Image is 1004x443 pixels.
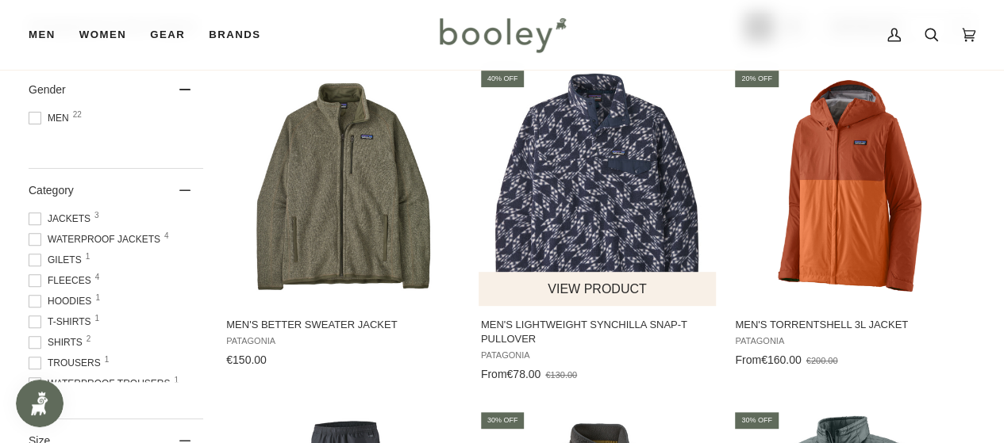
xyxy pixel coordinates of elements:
[105,356,110,364] span: 1
[29,356,106,370] span: Trousers
[479,68,717,387] a: Men's Lightweight Synchilla Snap-T Pullover
[150,27,185,43] span: Gear
[29,111,74,125] span: Men
[735,412,779,429] div: 30% off
[733,68,971,372] a: Men's Torrentshell 3L Jacket
[29,315,95,329] span: T-Shirts
[735,336,969,346] span: Patagonia
[79,27,126,43] span: Women
[164,232,169,240] span: 4
[29,27,56,43] span: Men
[481,368,507,380] span: From
[87,335,91,343] span: 2
[95,294,100,302] span: 1
[224,68,463,372] a: Men's Better Sweater Jacket
[481,350,715,361] span: Patagonia
[95,273,100,281] span: 4
[226,336,460,346] span: Patagonia
[733,68,971,306] img: Patagonia Men's Torrentshell 3L Jacket Redtail Rust - Booley Galway
[209,27,260,43] span: Brands
[761,353,802,366] span: €160.00
[226,353,267,366] span: €150.00
[806,356,838,365] span: €200.00
[735,71,779,87] div: 20% off
[735,353,761,366] span: From
[29,184,74,197] span: Category
[29,232,165,246] span: Waterproof Jackets
[29,83,66,96] span: Gender
[29,335,87,349] span: Shirts
[29,376,175,391] span: Waterproof Trousers
[226,318,460,332] span: Men's Better Sweater Jacket
[94,315,99,323] span: 1
[479,68,717,306] img: Patagonia Men's Lightweight Synchilla Snap-T Pullover Synched Flight / New Navy - Booley Galway
[506,368,540,380] span: €78.00
[481,318,715,346] span: Men's Lightweight Synchilla Snap-T Pullover
[479,272,716,306] button: View product
[16,380,63,427] iframe: Button to open loyalty program pop-up
[29,294,96,308] span: Hoodies
[735,318,969,332] span: Men's Torrentshell 3L Jacket
[29,273,96,288] span: Fleeces
[29,253,87,267] span: Gilets
[481,71,525,87] div: 40% off
[94,212,99,220] span: 3
[86,253,90,261] span: 1
[29,212,95,226] span: Jackets
[545,370,577,380] span: €130.00
[433,12,571,58] img: Booley
[225,68,463,306] img: Patagonia Men's Better Sweater Jacket River Rock Green - Booley Galway
[481,412,525,429] div: 30% off
[174,376,179,384] span: 1
[73,111,82,119] span: 22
